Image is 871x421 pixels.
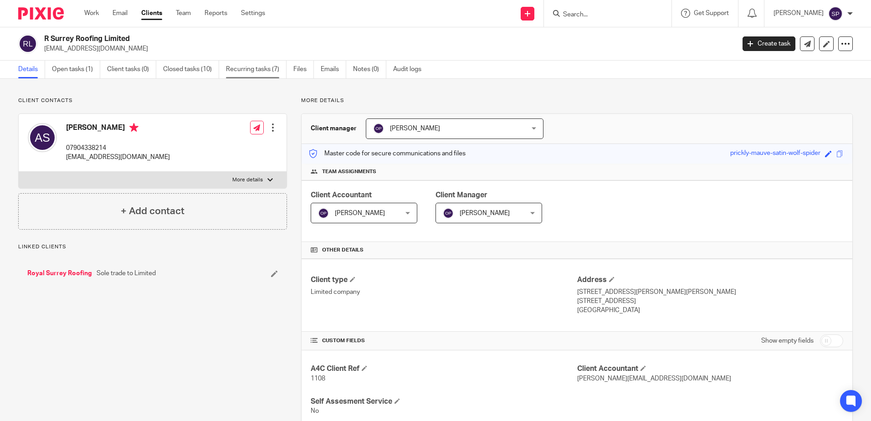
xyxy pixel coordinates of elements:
input: Search [562,11,644,19]
span: [PERSON_NAME] [335,210,385,216]
a: Emails [321,61,346,78]
a: Royal Surrey Roofing [27,269,92,278]
p: [PERSON_NAME] [774,9,824,18]
a: Reports [205,9,227,18]
a: Settings [241,9,265,18]
span: [PERSON_NAME] [390,125,440,132]
a: Audit logs [393,61,428,78]
a: Clients [141,9,162,18]
h2: R Surrey Roofing Limited [44,34,592,44]
h4: A4C Client Ref [311,364,577,374]
a: Closed tasks (10) [163,61,219,78]
h3: Client manager [311,124,357,133]
a: Notes (0) [353,61,386,78]
span: Other details [322,246,364,254]
span: [PERSON_NAME] [460,210,510,216]
a: Recurring tasks (7) [226,61,287,78]
img: svg%3E [318,208,329,219]
a: Files [293,61,314,78]
p: [STREET_ADDRESS][PERSON_NAME][PERSON_NAME] [577,288,843,297]
span: Get Support [694,10,729,16]
span: Client Accountant [311,191,372,199]
span: 1108 [311,375,325,382]
a: Create task [743,36,795,51]
p: [GEOGRAPHIC_DATA] [577,306,843,315]
span: Client Manager [435,191,487,199]
p: [EMAIL_ADDRESS][DOMAIN_NAME] [66,153,170,162]
h4: + Add contact [121,204,184,218]
h4: Client type [311,275,577,285]
p: Limited company [311,288,577,297]
a: Open tasks (1) [52,61,100,78]
img: svg%3E [28,123,57,152]
img: Pixie [18,7,64,20]
p: [EMAIL_ADDRESS][DOMAIN_NAME] [44,44,729,53]
span: Sole trade to Limited [97,269,156,278]
h4: Client Accountant [577,364,843,374]
p: More details [232,176,263,184]
h4: [PERSON_NAME] [66,123,170,134]
h4: Self Assesment Service [311,397,577,406]
span: Team assignments [322,168,376,175]
i: Primary [129,123,138,132]
img: svg%3E [18,34,37,53]
label: Show empty fields [761,336,814,345]
a: Work [84,9,99,18]
p: Master code for secure communications and files [308,149,466,158]
a: Team [176,9,191,18]
img: svg%3E [828,6,843,21]
span: [PERSON_NAME][EMAIL_ADDRESS][DOMAIN_NAME] [577,375,731,382]
img: svg%3E [373,123,384,134]
p: Linked clients [18,243,287,251]
span: No [311,408,319,414]
div: prickly-mauve-satin-wolf-spider [730,149,820,159]
h4: Address [577,275,843,285]
a: Email [113,9,128,18]
p: 07904338214 [66,144,170,153]
p: Client contacts [18,97,287,104]
a: Client tasks (0) [107,61,156,78]
h4: CUSTOM FIELDS [311,337,577,344]
a: Details [18,61,45,78]
p: More details [301,97,853,104]
img: svg%3E [443,208,454,219]
p: [STREET_ADDRESS] [577,297,843,306]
